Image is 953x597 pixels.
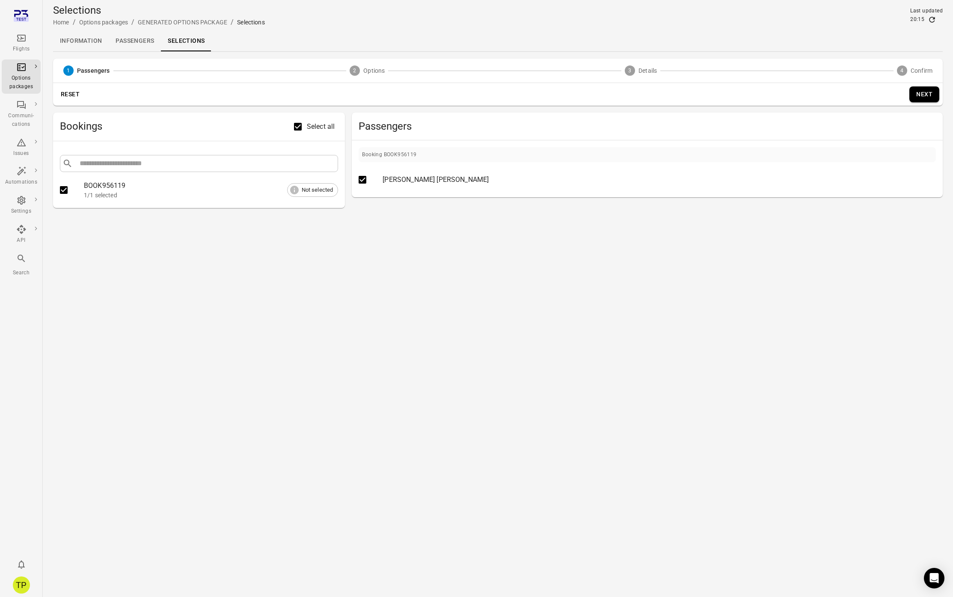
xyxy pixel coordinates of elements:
span: Options [363,66,385,75]
a: Options packages [79,19,128,26]
a: Flights [2,30,41,56]
span: Passengers [359,119,936,133]
h1: Selections [53,3,265,17]
li: / [231,17,234,27]
span: Confirm [911,66,932,75]
div: Flights [5,45,37,53]
a: Settings [2,193,41,218]
div: [PERSON_NAME] [PERSON_NAME] [383,175,915,185]
div: 20:15 [910,15,924,24]
h2: Bookings [60,119,294,133]
button: Search [2,251,41,279]
button: Refresh data [928,15,936,24]
div: 1/1 selected [84,191,338,199]
a: GENERATED OPTIONS PACKAGE [138,19,227,26]
div: Open Intercom Messenger [924,568,944,588]
span: Passengers [77,66,110,75]
button: Tómas Páll Máté [9,573,33,597]
text: 2 [353,68,356,74]
li: / [73,17,76,27]
a: Options packages [2,59,41,94]
span: Details [638,66,657,75]
a: Passengers [109,31,161,51]
div: Last updated [910,7,943,15]
div: Options packages [5,74,37,91]
a: Automations [2,163,41,189]
a: API [2,222,41,247]
div: Communi-cations [5,112,37,129]
div: TP [13,576,30,594]
nav: Breadcrumbs [53,17,265,27]
span: Not selected [297,186,338,194]
text: 1 [67,68,70,74]
div: Local navigation [53,31,943,51]
div: Issues [5,149,37,158]
div: Search [5,269,37,277]
div: BOOK956119 [84,181,338,191]
a: Issues [2,135,41,160]
text: 4 [900,68,903,74]
div: Booking BOOK956119 [362,151,416,159]
div: Automations [5,178,37,187]
button: Reset [56,86,84,102]
div: API [5,236,37,245]
div: Selections [237,18,265,27]
a: Communi-cations [2,97,41,131]
a: Home [53,19,69,26]
span: Select all [307,122,335,132]
a: Selections [161,31,211,51]
text: 3 [629,68,632,74]
button: Notifications [13,556,30,573]
div: Settings [5,207,37,216]
a: Information [53,31,109,51]
button: Next [909,86,939,102]
li: / [131,17,134,27]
